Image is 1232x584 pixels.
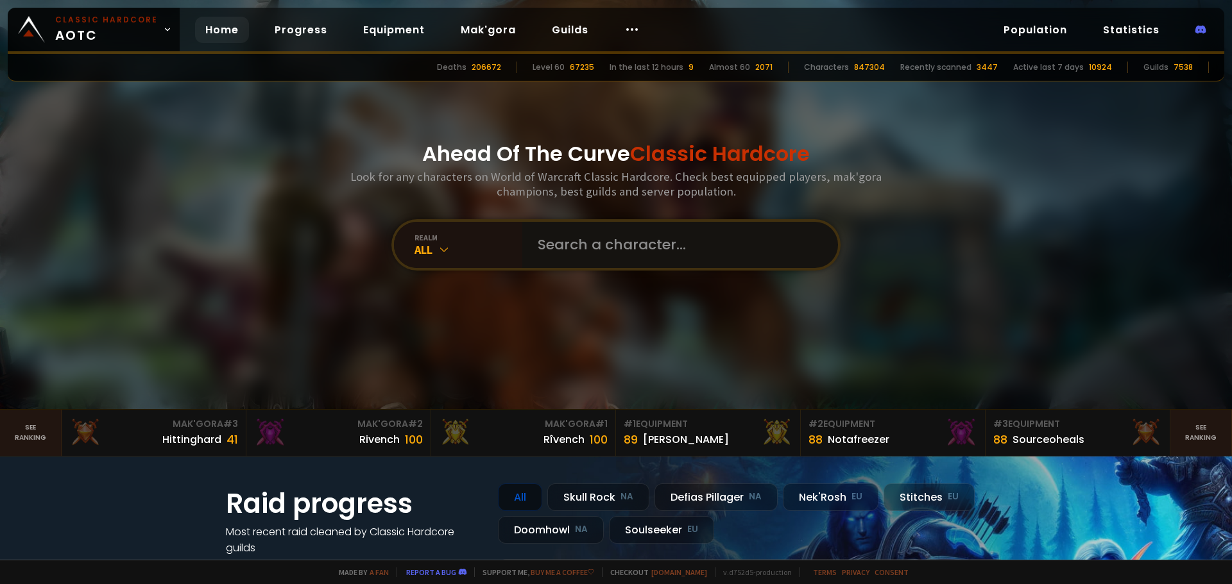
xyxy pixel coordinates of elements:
[195,17,249,43] a: Home
[986,410,1170,456] a: #3Equipment88Sourceoheals
[851,490,862,503] small: EU
[533,62,565,73] div: Level 60
[226,556,309,571] a: See all progress
[353,17,435,43] a: Equipment
[828,431,889,447] div: Notafreezer
[755,62,773,73] div: 2071
[254,417,423,431] div: Mak'Gora
[854,62,885,73] div: 847304
[570,62,594,73] div: 67235
[689,62,694,73] div: 9
[993,17,1077,43] a: Population
[993,417,1008,430] span: # 3
[547,483,649,511] div: Skull Rock
[651,567,707,577] a: [DOMAIN_NAME]
[406,567,456,577] a: Report a bug
[227,431,238,448] div: 41
[223,417,238,430] span: # 3
[620,490,633,503] small: NA
[530,222,823,268] input: Search a character...
[884,483,975,511] div: Stitches
[842,567,869,577] a: Privacy
[1170,410,1232,456] a: Seeranking
[948,490,959,503] small: EU
[624,417,792,431] div: Equipment
[345,169,887,199] h3: Look for any characters on World of Warcraft Classic Hardcore. Check best equipped players, mak'g...
[472,62,501,73] div: 206672
[55,14,158,45] span: AOTC
[609,516,714,544] div: Soulseeker
[498,483,542,511] div: All
[408,417,423,430] span: # 2
[405,431,423,448] div: 100
[804,62,849,73] div: Characters
[809,417,977,431] div: Equipment
[1174,62,1193,73] div: 7538
[602,567,707,577] span: Checkout
[687,523,698,536] small: EU
[62,410,246,456] a: Mak'Gora#3Hittinghard41
[1089,62,1112,73] div: 10924
[977,62,998,73] div: 3447
[1143,62,1168,73] div: Guilds
[331,567,389,577] span: Made by
[749,490,762,503] small: NA
[595,417,608,430] span: # 1
[370,567,389,577] a: a fan
[359,431,400,447] div: Rivench
[575,523,588,536] small: NA
[422,138,810,169] h1: Ahead Of The Curve
[264,17,338,43] a: Progress
[624,431,638,448] div: 89
[246,410,431,456] a: Mak'Gora#2Rivench100
[1013,431,1084,447] div: Sourceoheals
[1093,17,1170,43] a: Statistics
[69,417,238,431] div: Mak'Gora
[1013,62,1084,73] div: Active last 7 days
[439,417,608,431] div: Mak'Gora
[543,431,585,447] div: Rîvench
[226,524,483,556] h4: Most recent raid cleaned by Classic Hardcore guilds
[809,431,823,448] div: 88
[900,62,971,73] div: Recently scanned
[450,17,526,43] a: Mak'gora
[415,233,522,242] div: realm
[715,567,792,577] span: v. d752d5 - production
[415,242,522,257] div: All
[542,17,599,43] a: Guilds
[875,567,909,577] a: Consent
[801,410,986,456] a: #2Equipment88Notafreezer
[783,483,878,511] div: Nek'Rosh
[474,567,594,577] span: Support me,
[431,410,616,456] a: Mak'Gora#1Rîvench100
[437,62,466,73] div: Deaths
[809,417,823,430] span: # 2
[654,483,778,511] div: Defias Pillager
[624,417,636,430] span: # 1
[630,139,810,168] span: Classic Hardcore
[226,483,483,524] h1: Raid progress
[643,431,729,447] div: [PERSON_NAME]
[610,62,683,73] div: In the last 12 hours
[616,410,801,456] a: #1Equipment89[PERSON_NAME]
[8,8,180,51] a: Classic HardcoreAOTC
[498,516,604,544] div: Doomhowl
[162,431,221,447] div: Hittinghard
[813,567,837,577] a: Terms
[531,567,594,577] a: Buy me a coffee
[590,431,608,448] div: 100
[993,431,1007,448] div: 88
[993,417,1162,431] div: Equipment
[709,62,750,73] div: Almost 60
[55,14,158,26] small: Classic Hardcore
